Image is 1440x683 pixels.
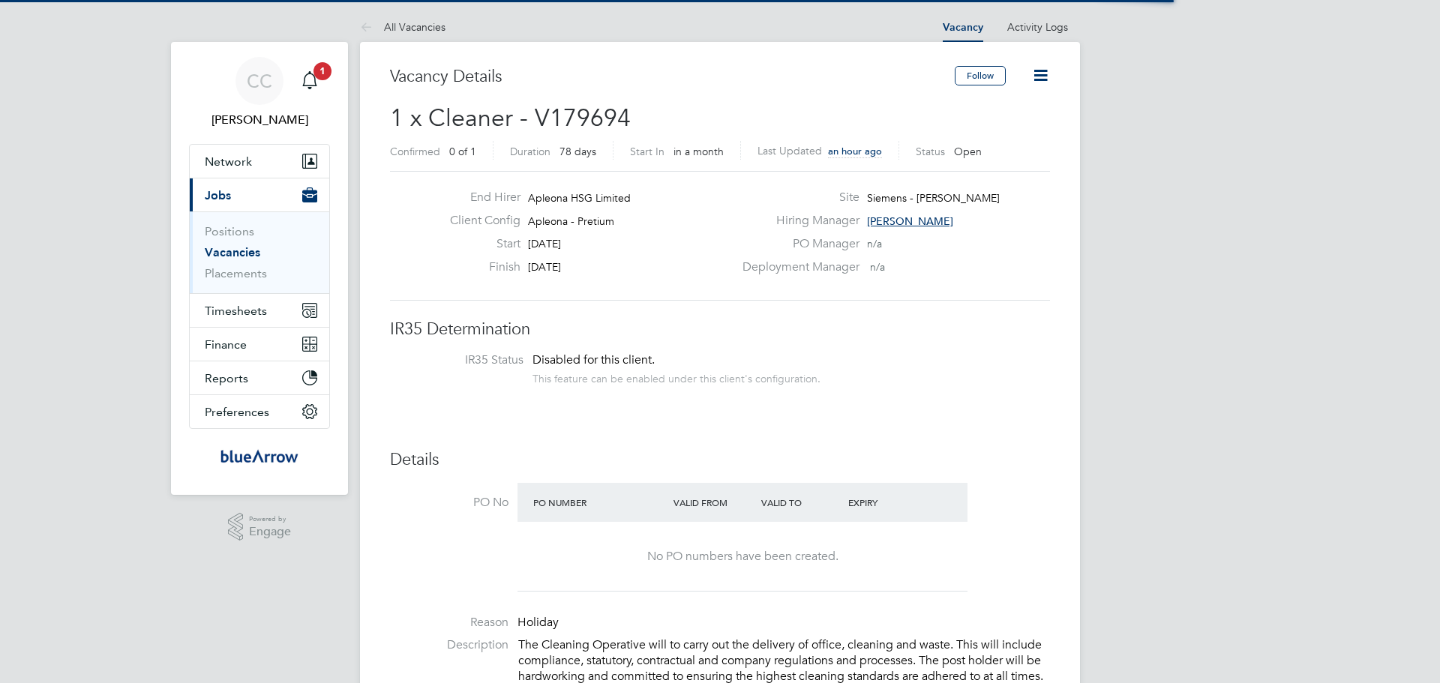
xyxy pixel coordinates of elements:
span: Clare Cramond [189,111,330,129]
button: Preferences [190,395,329,428]
span: n/a [870,260,885,274]
a: CC[PERSON_NAME] [189,57,330,129]
h3: Details [390,449,1050,471]
span: 1 x Cleaner - V179694 [390,103,631,133]
h3: Vacancy Details [390,66,955,88]
span: Open [954,145,982,158]
h3: IR35 Determination [390,319,1050,340]
button: Timesheets [190,294,329,327]
label: Last Updated [757,144,822,157]
span: 78 days [559,145,596,158]
a: Vacancies [205,245,260,259]
div: This feature can be enabled under this client's configuration. [532,368,820,385]
div: PO Number [529,489,670,516]
label: Reason [390,615,508,631]
span: Network [205,154,252,169]
button: Jobs [190,178,329,211]
span: [DATE] [528,260,561,274]
span: Reports [205,371,248,385]
span: Engage [249,526,291,538]
button: Follow [955,66,1006,85]
span: Disabled for this client. [532,352,655,367]
a: Activity Logs [1007,20,1068,34]
a: Powered byEngage [228,513,292,541]
span: 0 of 1 [449,145,476,158]
nav: Main navigation [171,42,348,495]
span: Preferences [205,405,269,419]
label: PO No [390,495,508,511]
label: Duration [510,145,550,158]
span: CC [247,71,272,91]
a: Positions [205,224,254,238]
span: in a month [673,145,724,158]
a: All Vacancies [360,20,445,34]
label: Status [916,145,945,158]
button: Finance [190,328,329,361]
label: Start In [630,145,664,158]
div: No PO numbers have been created. [532,549,952,565]
label: Confirmed [390,145,440,158]
span: Timesheets [205,304,267,318]
div: Valid To [757,489,845,516]
button: Network [190,145,329,178]
a: 1 [295,57,325,105]
label: Client Config [438,213,520,229]
label: Start [438,236,520,252]
div: Expiry [844,489,932,516]
a: Go to home page [189,444,330,468]
span: [DATE] [528,237,561,250]
span: Holiday [517,615,559,630]
label: PO Manager [733,236,859,252]
span: Powered by [249,513,291,526]
label: Finish [438,259,520,275]
span: Siemens - [PERSON_NAME] [867,191,1000,205]
label: End Hirer [438,190,520,205]
a: Placements [205,266,267,280]
label: Site [733,190,859,205]
button: Reports [190,361,329,394]
label: Description [390,637,508,653]
span: Apleona HSG Limited [528,191,631,205]
span: [PERSON_NAME] [867,214,953,228]
span: Apleona - Pretium [528,214,614,228]
span: n/a [867,237,882,250]
span: Jobs [205,188,231,202]
span: 1 [313,62,331,80]
span: an hour ago [828,145,882,157]
a: Vacancy [943,21,983,34]
div: Valid From [670,489,757,516]
label: Hiring Manager [733,213,859,229]
img: bluearrow-logo-retina.png [220,444,298,468]
label: IR35 Status [405,352,523,368]
span: Finance [205,337,247,352]
div: Jobs [190,211,329,293]
label: Deployment Manager [733,259,859,275]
